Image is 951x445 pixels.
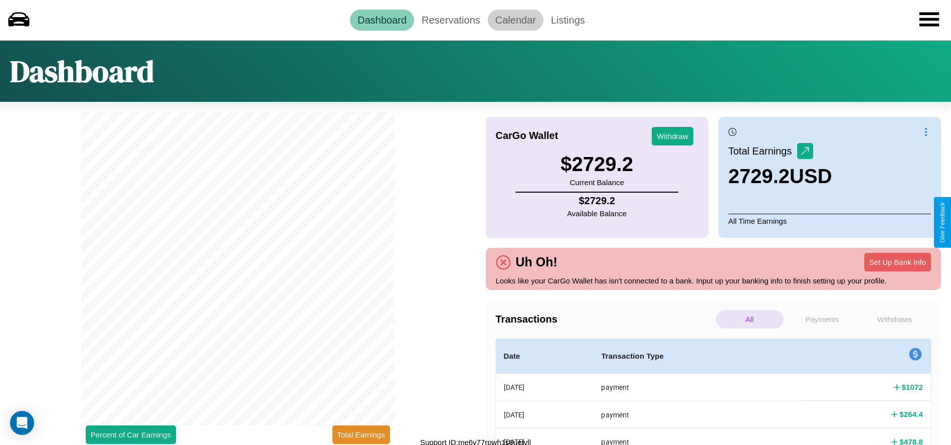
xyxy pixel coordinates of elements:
[10,411,34,435] div: Open Intercom Messenger
[10,51,154,92] h1: Dashboard
[861,310,928,329] p: Withdraws
[511,255,562,269] h4: Uh Oh!
[504,350,586,362] h4: Date
[864,253,931,271] button: Set Up Bank Info
[488,10,543,31] a: Calendar
[902,382,923,392] h4: $ 1072
[543,10,593,31] a: Listings
[899,409,923,419] h4: $ 264.4
[593,374,800,401] th: payment
[728,142,797,160] p: Total Earnings
[496,274,931,287] p: Looks like your CarGo Wallet has isn't connected to a bank. Input up your banking info to finish ...
[652,127,693,145] button: Withdraw
[350,10,414,31] a: Dashboard
[560,153,633,176] h3: $ 2729.2
[496,314,713,325] h4: Transactions
[728,214,931,228] p: All Time Earnings
[496,374,594,401] th: [DATE]
[789,310,856,329] p: Payments
[414,10,488,31] a: Reservations
[728,165,832,188] h3: 2729.2 USD
[496,130,558,141] h4: CarGo Wallet
[560,176,633,189] p: Current Balance
[716,310,784,329] p: All
[939,202,946,243] div: Give Feedback
[496,401,594,428] th: [DATE]
[86,425,176,444] button: Percent of Car Earnings
[567,207,627,220] p: Available Balance
[332,425,390,444] button: Total Earnings
[593,401,800,428] th: payment
[567,195,627,207] h4: $ 2729.2
[601,350,792,362] h4: Transaction Type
